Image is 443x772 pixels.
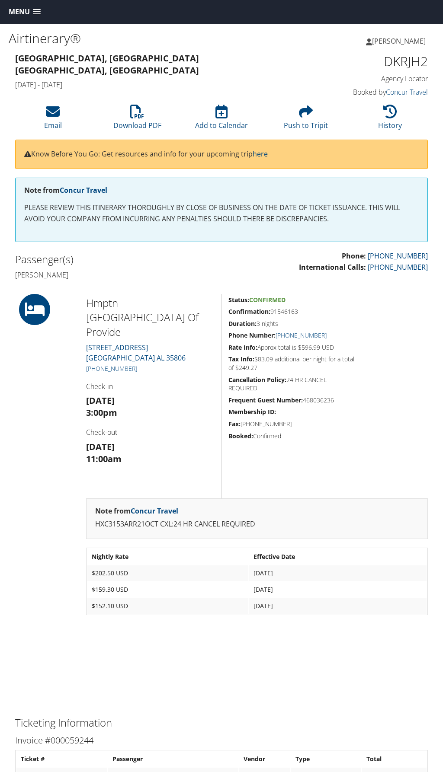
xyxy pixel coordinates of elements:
[86,364,137,373] a: [PHONE_NUMBER]
[299,87,428,97] h4: Booked by
[228,355,254,363] strong: Tax Info:
[299,52,428,70] h1: DKRJH2
[362,751,427,767] th: Total
[24,185,107,195] strong: Note from
[249,296,286,304] span: Confirmed
[284,109,328,130] a: Push to Tripit
[86,296,215,339] h2: Hmptn [GEOGRAPHIC_DATA] Of Provide
[86,453,122,465] strong: 11:00am
[9,29,221,48] h1: Airtinerary®
[249,549,427,565] th: Effective Date
[228,396,357,405] h5: 468036236
[249,565,427,581] td: [DATE]
[95,519,419,530] p: HXC3153ARR21OCT CXL:24 HR CANCEL REQUIRED
[228,343,357,352] h5: Approx total is $596.99 USD
[291,751,361,767] th: Type
[108,751,238,767] th: Passenger
[228,376,286,384] strong: Cancellation Policy:
[249,598,427,614] td: [DATE]
[299,262,366,272] strong: International Calls:
[87,549,248,565] th: Nightly Rate
[342,251,366,261] strong: Phone:
[44,109,62,130] a: Email
[366,28,434,54] a: [PERSON_NAME]
[228,420,241,428] strong: Fax:
[239,751,291,767] th: Vendor
[368,251,428,261] a: [PHONE_NUMBER]
[15,715,428,730] h2: Ticketing Information
[9,8,30,16] span: Menu
[228,307,357,316] h5: 91546163
[113,109,161,130] a: Download PDF
[86,407,117,418] strong: 3:00pm
[60,185,107,195] a: Concur Travel
[386,87,428,97] a: Concur Travel
[228,396,303,404] strong: Frequent Guest Number:
[228,319,257,328] strong: Duration:
[15,80,286,89] h4: [DATE] - [DATE]
[253,149,268,159] a: here
[228,408,276,416] strong: Membership ID:
[195,109,248,130] a: Add to Calendar
[24,149,419,160] p: Know Before You Go: Get resources and info for your upcoming trip
[95,506,178,516] strong: Note from
[4,5,45,19] a: Menu
[276,331,327,339] a: [PHONE_NUMBER]
[86,441,115,453] strong: [DATE]
[86,427,215,437] h4: Check-out
[15,52,199,76] strong: [GEOGRAPHIC_DATA], [GEOGRAPHIC_DATA] [GEOGRAPHIC_DATA], [GEOGRAPHIC_DATA]
[87,598,248,614] td: $152.10 USD
[15,270,215,280] h4: [PERSON_NAME]
[228,307,270,316] strong: Confirmation:
[86,382,215,391] h4: Check-in
[299,74,428,83] h4: Agency Locator
[86,395,115,406] strong: [DATE]
[228,319,357,328] h5: 3 nights
[228,343,257,351] strong: Rate Info:
[16,751,107,767] th: Ticket #
[228,355,357,372] h5: $83.09 additional per night for a total of $249.27
[228,432,357,440] h5: Confirmed
[378,109,402,130] a: History
[15,252,215,267] h2: Passenger(s)
[86,343,186,363] a: [STREET_ADDRESS][GEOGRAPHIC_DATA] AL 35806
[87,565,248,581] td: $202.50 USD
[15,734,428,746] h3: Invoice #000059244
[228,331,276,339] strong: Phone Number:
[368,262,428,272] a: [PHONE_NUMBER]
[372,36,426,46] span: [PERSON_NAME]
[131,506,178,516] a: Concur Travel
[228,432,253,440] strong: Booked:
[228,296,249,304] strong: Status:
[228,376,357,392] h5: 24 HR CANCEL REQUIRED
[249,582,427,597] td: [DATE]
[87,582,248,597] td: $159.30 USD
[24,202,419,224] p: PLEASE REVIEW THIS ITINERARY THOROUGHLY BY CLOSE OF BUSINESS ON THE DATE OF TICKET ISSUANCE. THIS...
[228,420,357,428] h5: [PHONE_NUMBER]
